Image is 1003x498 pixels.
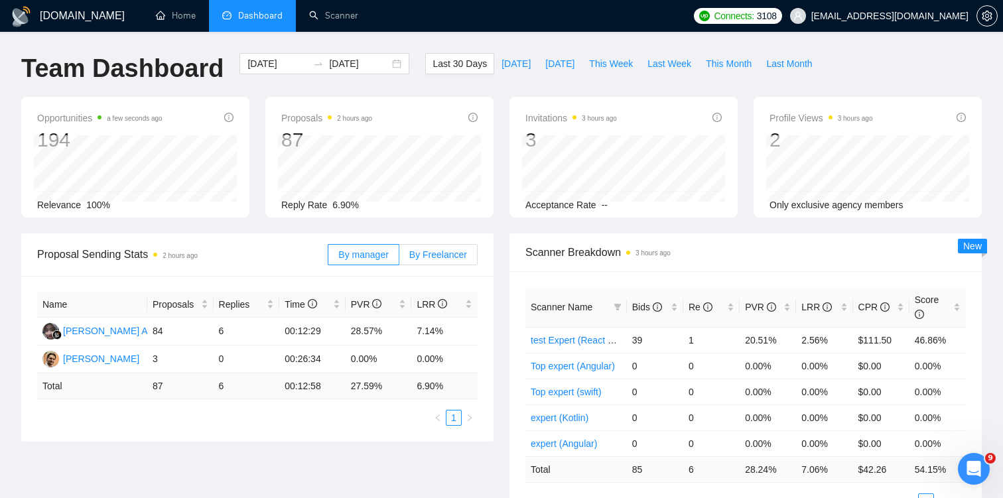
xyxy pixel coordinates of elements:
[281,127,372,153] div: 87
[285,299,316,310] span: Time
[338,249,388,260] span: By manager
[147,345,214,373] td: 3
[163,252,198,259] time: 2 hours ago
[683,456,740,482] td: 6
[11,6,32,27] img: logo
[222,11,232,20] span: dashboard
[853,379,909,405] td: $0.00
[525,456,627,482] td: Total
[801,302,832,312] span: LRR
[915,294,939,320] span: Score
[466,414,474,422] span: right
[501,56,531,71] span: [DATE]
[214,345,280,373] td: 0
[37,110,163,126] span: Opportunities
[699,53,759,74] button: This Month
[434,414,442,422] span: left
[224,113,234,122] span: info-circle
[531,387,602,397] a: Top expert (swift)
[279,345,346,373] td: 00:26:34
[214,292,280,318] th: Replies
[525,244,966,261] span: Scanner Breakdown
[627,456,683,482] td: 85
[531,335,637,345] a: test Expert (React Native)
[647,56,691,71] span: Last Week
[714,9,754,23] span: Connects:
[313,58,324,69] span: to
[853,327,909,353] td: $111.50
[740,353,796,379] td: 0.00%
[214,318,280,345] td: 6
[796,379,852,405] td: 0.00%
[37,127,163,153] div: 194
[683,379,740,405] td: 0
[438,299,447,308] span: info-circle
[632,302,662,312] span: Bids
[614,303,622,311] span: filter
[37,292,147,318] th: Name
[853,353,909,379] td: $0.00
[838,115,873,122] time: 3 hours ago
[531,361,615,371] a: Top expert (Angular)
[411,373,478,399] td: 6.90 %
[740,327,796,353] td: 20.51%
[793,11,803,21] span: user
[582,115,617,122] time: 3 hours ago
[411,345,478,373] td: 0.00%
[279,318,346,345] td: 00:12:29
[766,56,812,71] span: Last Month
[977,11,997,21] span: setting
[602,200,608,210] span: --
[796,353,852,379] td: 0.00%
[740,430,796,456] td: 0.00%
[313,58,324,69] span: swap-right
[757,9,777,23] span: 3108
[153,297,198,312] span: Proposals
[411,318,478,345] td: 7.14%
[823,302,832,312] span: info-circle
[37,246,328,263] span: Proposal Sending Stats
[281,200,327,210] span: Reply Rate
[37,200,81,210] span: Relevance
[909,379,966,405] td: 0.00%
[769,127,873,153] div: 2
[611,297,624,317] span: filter
[767,302,776,312] span: info-circle
[853,430,909,456] td: $0.00
[63,324,161,338] div: [PERSON_NAME] Ayra
[963,241,982,251] span: New
[689,302,712,312] span: Re
[279,373,346,399] td: 00:12:58
[915,310,924,319] span: info-circle
[706,56,752,71] span: This Month
[958,453,990,485] iframe: Intercom live chat
[42,323,59,340] img: NF
[909,327,966,353] td: 46.86%
[909,430,966,456] td: 0.00%
[446,410,462,426] li: 1
[147,373,214,399] td: 87
[42,353,139,363] a: DH[PERSON_NAME]
[653,302,662,312] span: info-circle
[796,327,852,353] td: 2.56%
[880,302,890,312] span: info-circle
[63,351,139,366] div: [PERSON_NAME]
[589,56,633,71] span: This Week
[740,456,796,482] td: 28.24 %
[462,410,478,426] button: right
[219,297,265,312] span: Replies
[531,412,588,423] a: expert (Kotlin)
[346,318,412,345] td: 28.57%
[337,115,372,122] time: 2 hours ago
[740,405,796,430] td: 0.00%
[858,302,890,312] span: CPR
[796,456,852,482] td: 7.06 %
[627,353,683,379] td: 0
[853,405,909,430] td: $0.00
[699,11,710,21] img: upwork-logo.png
[627,405,683,430] td: 0
[769,110,873,126] span: Profile Views
[759,53,819,74] button: Last Month
[976,11,998,21] a: setting
[372,299,381,308] span: info-circle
